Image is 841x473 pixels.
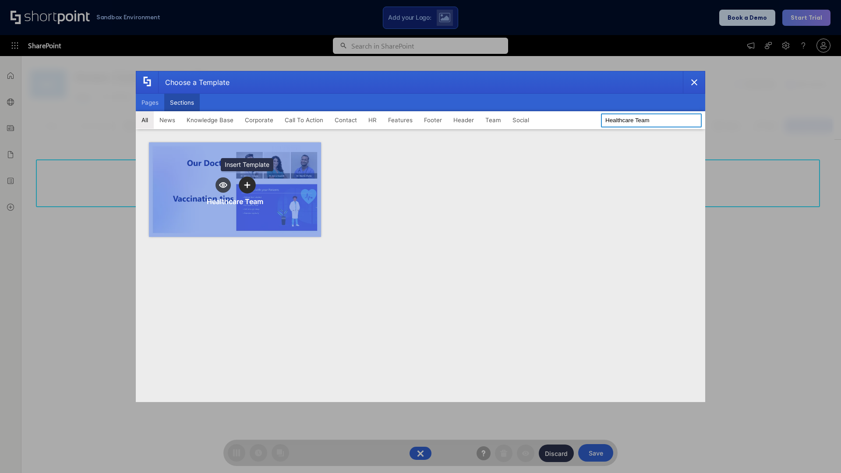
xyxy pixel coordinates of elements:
[136,71,705,402] div: template selector
[363,111,382,129] button: HR
[239,111,279,129] button: Corporate
[136,111,154,129] button: All
[418,111,448,129] button: Footer
[136,94,164,111] button: Pages
[507,111,535,129] button: Social
[683,371,841,473] iframe: Chat Widget
[164,94,200,111] button: Sections
[329,111,363,129] button: Contact
[154,111,181,129] button: News
[207,197,263,206] div: Healthcare Team
[382,111,418,129] button: Features
[480,111,507,129] button: Team
[158,71,230,93] div: Choose a Template
[181,111,239,129] button: Knowledge Base
[448,111,480,129] button: Header
[601,113,702,127] input: Search
[279,111,329,129] button: Call To Action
